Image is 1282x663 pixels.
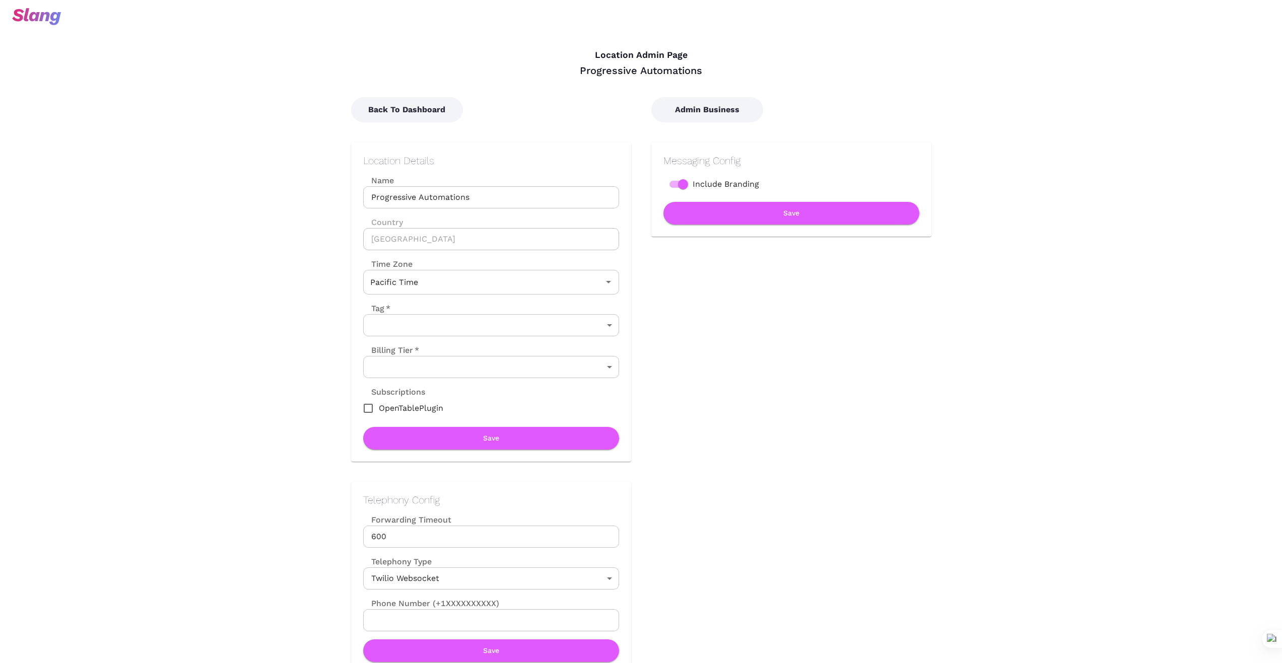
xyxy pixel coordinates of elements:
button: Admin Business [651,97,763,122]
a: Admin Business [651,105,763,114]
h2: Location Details [363,155,619,167]
label: Phone Number (+1XXXXXXXXXX) [363,598,619,609]
h2: Telephony Config [363,494,619,506]
img: svg+xml;base64,PHN2ZyB3aWR0aD0iOTciIGhlaWdodD0iMzQiIHZpZXdCb3g9IjAgMCA5NyAzNCIgZmlsbD0ibm9uZSIgeG... [12,8,61,25]
button: Save [363,639,619,662]
label: Country [363,216,619,228]
button: Save [363,427,619,450]
button: Save [663,202,919,225]
span: OpenTablePlugin [379,402,443,414]
h2: Messaging Config [663,155,919,167]
label: Forwarding Timeout [363,514,619,526]
label: Telephony Type [363,556,432,567]
label: Name [363,175,619,186]
label: Billing Tier [363,344,419,356]
label: Time Zone [363,258,619,270]
label: Tag [363,303,390,314]
button: Open [601,275,616,289]
label: Subscriptions [363,386,425,398]
div: Twilio Websocket [363,567,619,590]
div: Progressive Automations [351,64,931,77]
button: Back To Dashboard [351,97,463,122]
h4: Location Admin Page [351,50,931,61]
a: Back To Dashboard [351,105,463,114]
span: Include Branding [693,178,759,190]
